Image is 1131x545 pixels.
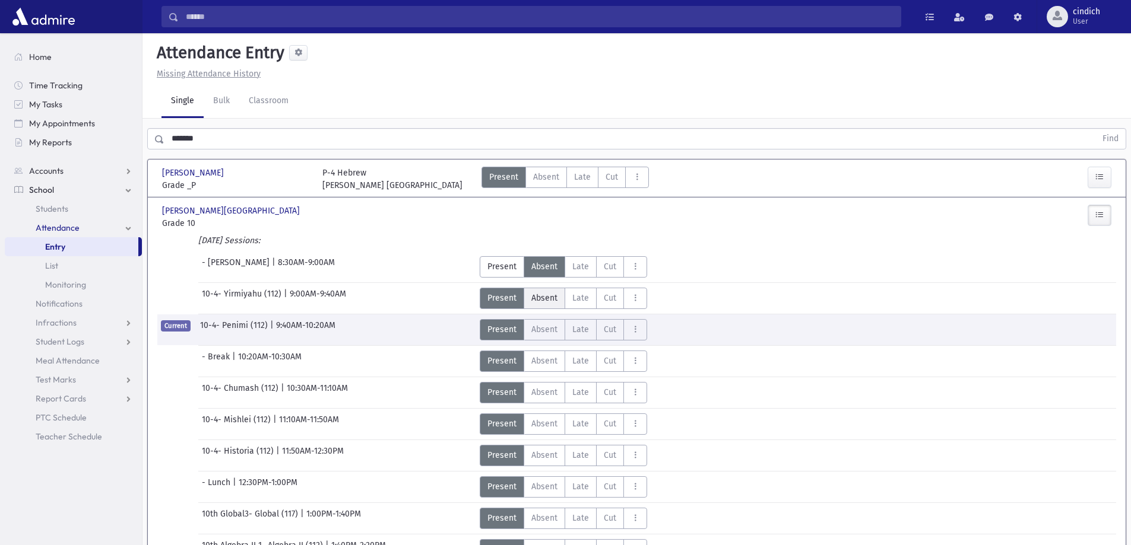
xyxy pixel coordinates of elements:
span: Attendance [36,222,80,233]
span: School [29,184,54,195]
a: PTC Schedule [5,408,142,427]
div: AttTypes [480,350,647,372]
span: 8:30AM-9:00AM [278,256,335,278]
a: Accounts [5,161,142,180]
div: AttTypes [481,167,649,192]
span: Test Marks [36,374,76,385]
div: AttTypes [480,445,647,466]
span: Meal Attendance [36,355,100,366]
span: 11:50AM-12:30PM [282,445,344,466]
u: Missing Attendance History [157,69,261,79]
span: Late [572,449,589,461]
span: Present [487,323,517,336]
span: Home [29,52,52,62]
a: Time Tracking [5,76,142,95]
span: Cut [606,171,618,183]
span: Late [572,417,589,430]
span: Present [487,292,517,304]
span: My Tasks [29,99,62,110]
span: Time Tracking [29,80,83,91]
span: - Lunch [202,476,233,498]
h5: Attendance Entry [152,43,284,63]
span: | [300,508,306,529]
div: AttTypes [480,413,647,435]
span: | [270,319,276,340]
span: 10th Global3- Global (117) [202,508,300,529]
button: Find [1095,129,1126,149]
span: | [281,382,287,403]
span: Cut [604,417,616,430]
span: Present [489,171,518,183]
span: Notifications [36,298,83,309]
span: cindich [1073,7,1100,17]
span: | [273,413,279,435]
a: Monitoring [5,275,142,294]
a: My Tasks [5,95,142,114]
div: AttTypes [480,382,647,403]
span: Late [572,292,589,304]
span: Late [572,512,589,524]
a: My Appointments [5,114,142,133]
span: 11:10AM-11:50AM [279,413,339,435]
span: 9:40AM-10:20AM [276,319,335,340]
span: Current [161,320,191,332]
span: Cut [604,449,616,461]
span: Grade _P [162,179,311,192]
span: My Reports [29,137,72,148]
span: Absent [533,171,559,183]
div: AttTypes [480,319,647,340]
span: Infractions [36,317,77,328]
span: Cut [604,292,616,304]
span: [PERSON_NAME][GEOGRAPHIC_DATA] [162,205,302,217]
span: Students [36,203,68,214]
div: AttTypes [480,288,647,309]
span: Grade 10 [162,217,311,230]
span: | [232,350,238,372]
span: Present [487,386,517,399]
span: - [PERSON_NAME] [202,256,272,278]
a: Report Cards [5,389,142,408]
span: User [1073,17,1100,26]
span: Late [572,480,589,493]
div: AttTypes [480,256,647,278]
span: Cut [604,386,616,399]
span: Cut [604,260,616,273]
span: Absent [531,292,557,304]
span: 12:30PM-1:00PM [239,476,297,498]
span: | [284,288,290,309]
span: Entry [45,241,65,252]
a: Students [5,199,142,218]
span: Cut [604,323,616,336]
a: School [5,180,142,199]
span: Absent [531,449,557,461]
span: [PERSON_NAME] [162,167,226,179]
span: Late [574,171,591,183]
span: | [233,476,239,498]
span: Absent [531,480,557,493]
span: Absent [531,355,557,367]
span: Present [487,480,517,493]
a: Student Logs [5,332,142,351]
span: Absent [531,386,557,399]
span: | [272,256,278,278]
a: Missing Attendance History [152,69,261,79]
a: List [5,256,142,275]
span: Present [487,512,517,524]
a: Home [5,47,142,66]
span: Absent [531,323,557,336]
img: AdmirePro [9,5,78,28]
a: Classroom [239,85,298,118]
a: Infractions [5,313,142,332]
span: Present [487,355,517,367]
a: My Reports [5,133,142,152]
span: Accounts [29,165,64,176]
span: - Break [202,350,232,372]
span: 9:00AM-9:40AM [290,288,346,309]
span: List [45,260,58,271]
div: AttTypes [480,508,647,529]
span: Cut [604,355,616,367]
a: Notifications [5,294,142,313]
span: Student Logs [36,336,84,347]
span: Cut [604,480,616,493]
span: Present [487,260,517,273]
